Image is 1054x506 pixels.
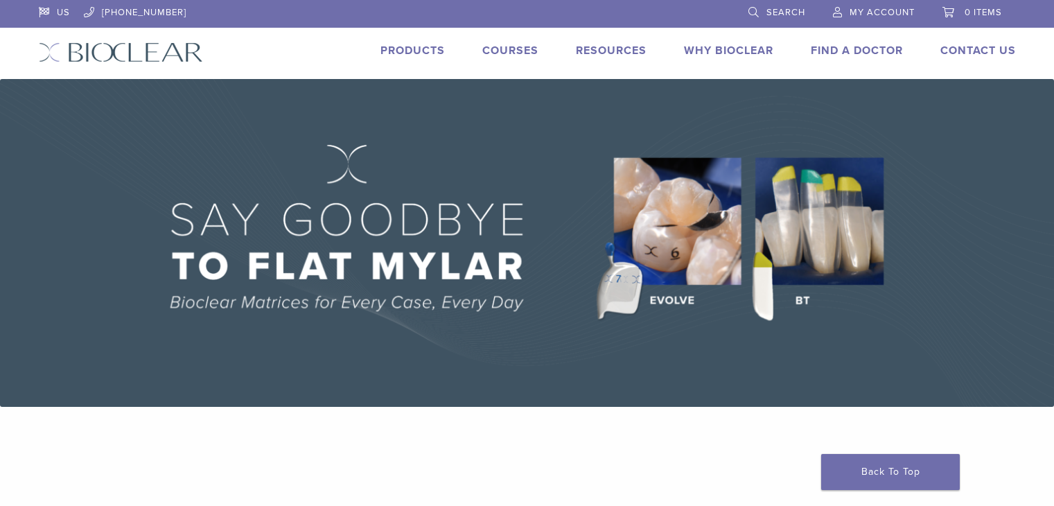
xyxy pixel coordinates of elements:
a: Resources [576,44,647,58]
a: Products [380,44,445,58]
a: Back To Top [821,454,960,490]
a: Contact Us [940,44,1016,58]
a: Courses [482,44,538,58]
a: Why Bioclear [684,44,773,58]
a: Find A Doctor [811,44,903,58]
span: Search [766,7,805,18]
span: 0 items [965,7,1002,18]
img: Bioclear [39,42,203,62]
span: My Account [850,7,915,18]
